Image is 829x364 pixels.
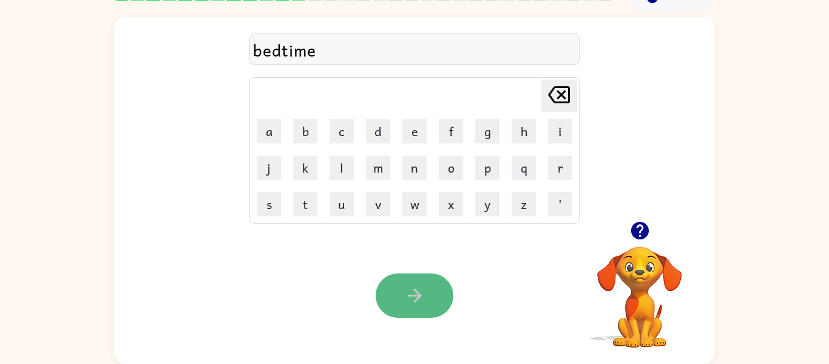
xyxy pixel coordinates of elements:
button: g [475,119,499,143]
button: o [439,156,463,180]
button: t [293,192,317,216]
div: bedtime [253,37,576,63]
button: b [293,119,317,143]
button: u [330,192,354,216]
button: d [366,119,390,143]
button: l [330,156,354,180]
button: j [257,156,281,180]
button: p [475,156,499,180]
button: s [257,192,281,216]
button: c [330,119,354,143]
button: f [439,119,463,143]
video: Your browser must support playing .mp4 files to use Literably. Please try using another browser. [579,228,700,349]
button: a [257,119,281,143]
button: y [475,192,499,216]
button: ' [548,192,572,216]
button: k [293,156,317,180]
button: q [512,156,536,180]
button: x [439,192,463,216]
button: m [366,156,390,180]
button: w [402,192,427,216]
button: z [512,192,536,216]
button: i [548,119,572,143]
button: h [512,119,536,143]
button: r [548,156,572,180]
button: n [402,156,427,180]
button: e [402,119,427,143]
button: v [366,192,390,216]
